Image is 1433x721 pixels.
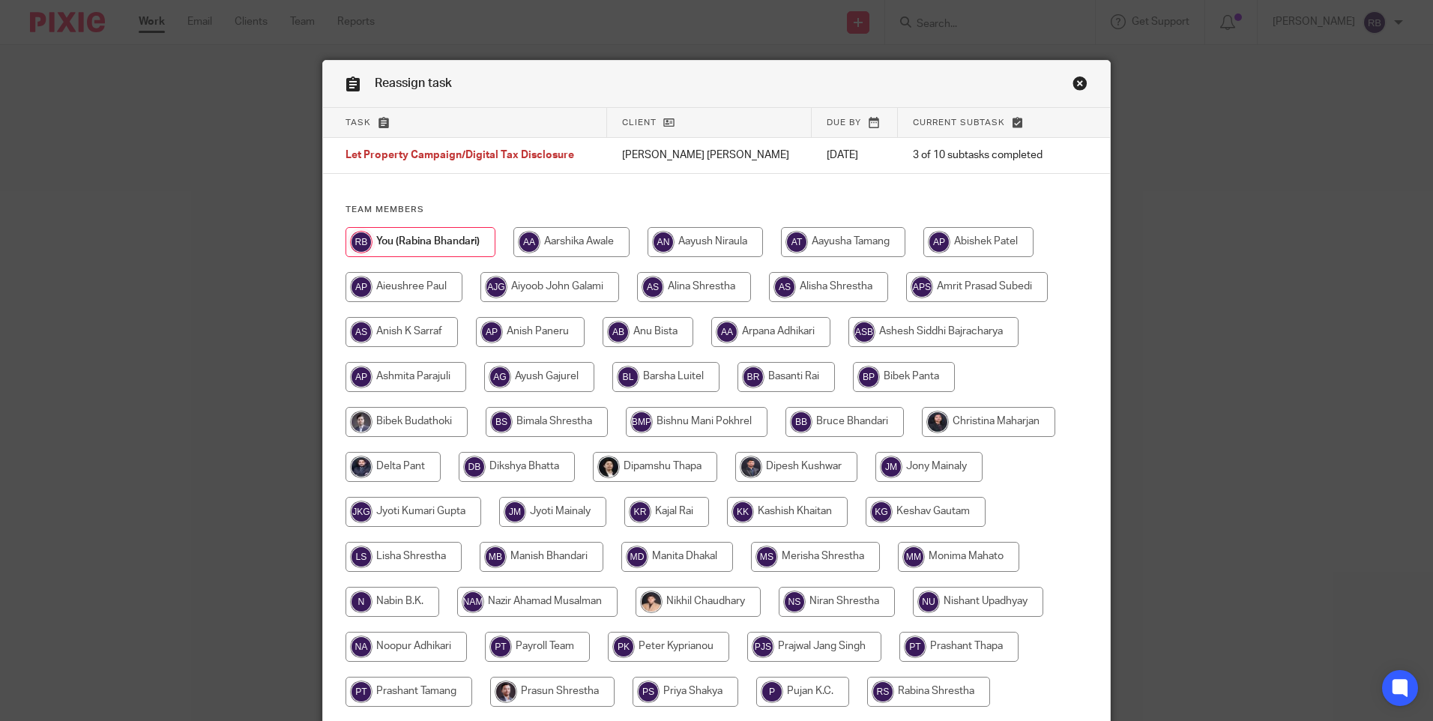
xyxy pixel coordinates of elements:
span: Current subtask [913,118,1005,127]
span: Reassign task [375,77,452,89]
span: Client [622,118,657,127]
p: [DATE] [827,148,883,163]
td: 3 of 10 subtasks completed [898,138,1064,174]
h4: Team members [346,204,1087,216]
span: Task [346,118,371,127]
a: Close this dialog window [1073,76,1087,96]
span: Due by [827,118,861,127]
p: [PERSON_NAME] [PERSON_NAME] [622,148,797,163]
span: Let Property Campaign/Digital Tax Disclosure [346,151,574,161]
